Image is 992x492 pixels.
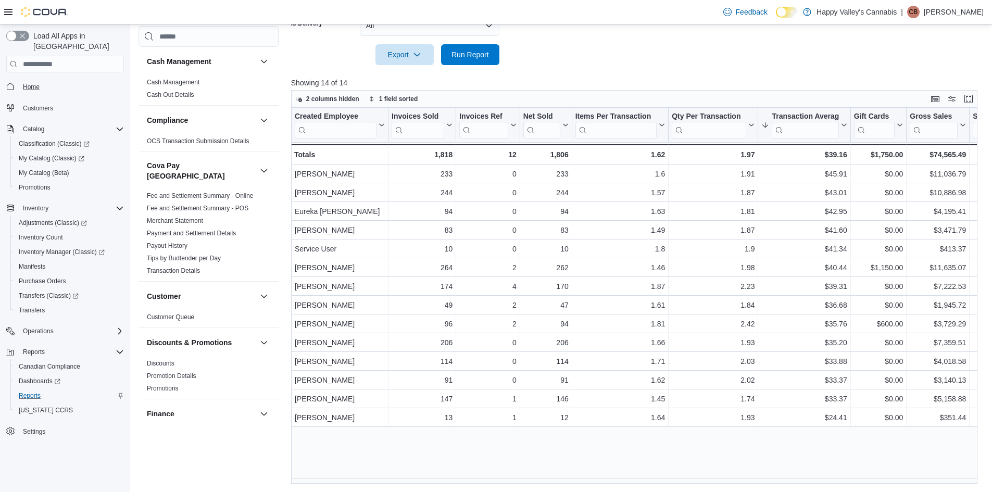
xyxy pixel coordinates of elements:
a: Feedback [719,2,772,22]
div: Gross Sales [910,112,958,122]
div: 0 [459,336,516,349]
a: Promotions [147,385,179,392]
div: Invoices Sold [392,112,444,122]
div: 1.93 [672,336,755,349]
div: 2 [459,299,516,311]
div: 1.84 [672,299,755,311]
a: Fee and Settlement Summary - POS [147,205,248,212]
span: Customer Queue [147,313,194,321]
button: [US_STATE] CCRS [10,403,128,418]
button: Settings [2,424,128,439]
div: 114 [523,355,569,368]
span: Customers [19,102,124,115]
div: [PERSON_NAME] [295,168,385,180]
span: Inventory Manager (Classic) [19,248,105,256]
span: Adjustments (Classic) [19,219,87,227]
a: Tips by Budtender per Day [147,255,221,262]
span: Classification (Classic) [15,137,124,150]
div: Eureka [PERSON_NAME] [295,205,385,218]
div: $74,565.49 [910,148,966,161]
span: Tips by Budtender per Day [147,254,221,262]
div: Transaction Average [772,112,838,122]
div: Transaction Average [772,112,838,138]
div: Gift Cards [853,112,895,122]
button: Home [2,79,128,94]
button: Customers [2,100,128,116]
div: 2.23 [672,280,755,293]
a: Payment and Settlement Details [147,230,236,237]
span: Canadian Compliance [19,362,80,371]
div: $4,195.41 [910,205,966,218]
span: Purchase Orders [15,275,124,287]
div: 0 [459,168,516,180]
span: Washington CCRS [15,404,124,417]
button: Customer [258,290,270,302]
span: Classification (Classic) [19,140,90,148]
div: $41.60 [761,224,847,236]
div: 10 [392,243,453,255]
button: Transaction Average [761,112,847,138]
div: 1.66 [575,336,665,349]
span: 1 field sorted [379,95,418,103]
button: Operations [2,324,128,338]
span: Transfers (Classic) [15,289,124,302]
div: Invoices Ref [459,112,508,122]
button: Cova Pay [GEOGRAPHIC_DATA] [147,160,256,181]
span: CB [909,6,918,18]
div: Cash Management [139,76,279,105]
span: 2 columns hidden [306,95,359,103]
div: 1.97 [672,148,755,161]
span: Reports [15,389,124,402]
button: Net Sold [523,112,568,138]
span: Canadian Compliance [15,360,124,373]
span: Run Report [451,49,489,60]
a: My Catalog (Classic) [10,151,128,166]
div: 49 [392,299,453,311]
div: 1.87 [575,280,665,293]
a: Settings [19,425,49,438]
div: $1,150.00 [853,261,903,274]
div: $0.00 [853,205,903,218]
div: $39.31 [761,280,847,293]
h3: Finance [147,409,174,419]
div: [PERSON_NAME] [295,261,385,274]
a: Reports [15,389,45,402]
div: [PERSON_NAME] [295,336,385,349]
span: Merchant Statement [147,217,203,225]
button: Purchase Orders [10,274,128,288]
button: Reports [10,388,128,403]
div: 94 [392,205,453,218]
div: $11,635.07 [910,261,966,274]
div: $0.00 [853,168,903,180]
span: Transaction Details [147,267,200,275]
div: $0.00 [853,355,903,368]
a: My Catalog (Beta) [15,167,73,179]
div: 174 [392,280,453,293]
a: Classification (Classic) [15,137,94,150]
nav: Complex example [6,74,124,466]
button: Enter fullscreen [962,93,975,105]
a: Payout History [147,242,187,249]
button: Reports [2,345,128,359]
div: 1,818 [392,148,453,161]
div: 1.63 [575,205,665,218]
button: Inventory [19,202,53,215]
span: Feedback [736,7,768,17]
div: Invoices Sold [392,112,444,138]
button: Invoices Ref [459,112,516,138]
a: [US_STATE] CCRS [15,404,77,417]
span: Transfers [15,304,124,317]
p: Happy Valley's Cannabis [817,6,897,18]
button: Catalog [19,123,48,135]
div: $0.00 [853,280,903,293]
h3: Customer [147,291,181,301]
a: Inventory Manager (Classic) [15,246,109,258]
div: 1.49 [575,224,665,236]
div: Items Per Transaction [575,112,657,138]
h3: Compliance [147,115,188,125]
span: Payment and Settlement Details [147,229,236,237]
div: 114 [392,355,453,368]
div: Compliance [139,135,279,152]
